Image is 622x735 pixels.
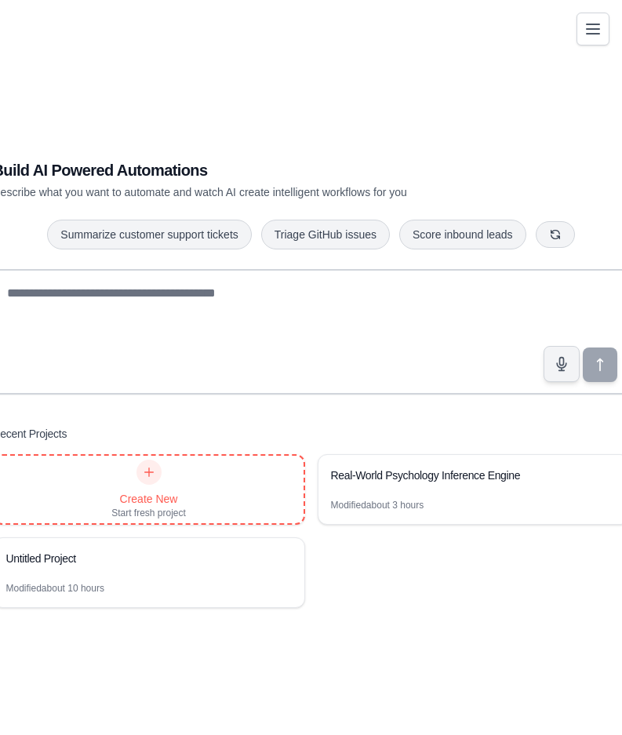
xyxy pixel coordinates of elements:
[111,507,186,519] div: Start fresh project
[331,499,424,511] div: Modified about 3 hours
[47,220,251,249] button: Summarize customer support tickets
[6,582,104,595] div: Modified about 10 hours
[544,346,580,382] button: Click to speak your automation idea
[399,220,526,249] button: Score inbound leads
[544,660,622,735] iframe: Chat Widget
[261,220,390,249] button: Triage GitHub issues
[111,491,186,507] div: Create New
[577,13,609,45] button: Toggle navigation
[6,551,276,566] div: Untitled Project
[331,468,601,483] div: Real-World Psychology Inference Engine
[536,221,575,248] button: Get new suggestions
